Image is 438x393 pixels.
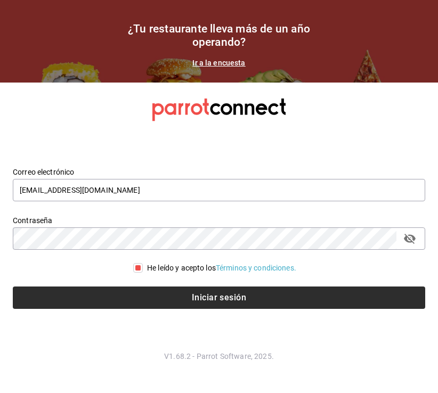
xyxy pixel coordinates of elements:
label: Correo electrónico [13,168,425,175]
input: Ingresa tu correo electrónico [13,179,425,201]
h1: ¿Tu restaurante lleva más de un año operando? [112,22,326,49]
button: Iniciar sesión [13,286,425,309]
p: V1.68.2 - Parrot Software, 2025. [13,351,425,362]
a: Ir a la encuesta [192,59,245,67]
a: Términos y condiciones. [216,264,296,272]
label: Contraseña [13,216,425,224]
button: passwordField [401,230,419,248]
div: He leído y acepto los [147,263,296,274]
